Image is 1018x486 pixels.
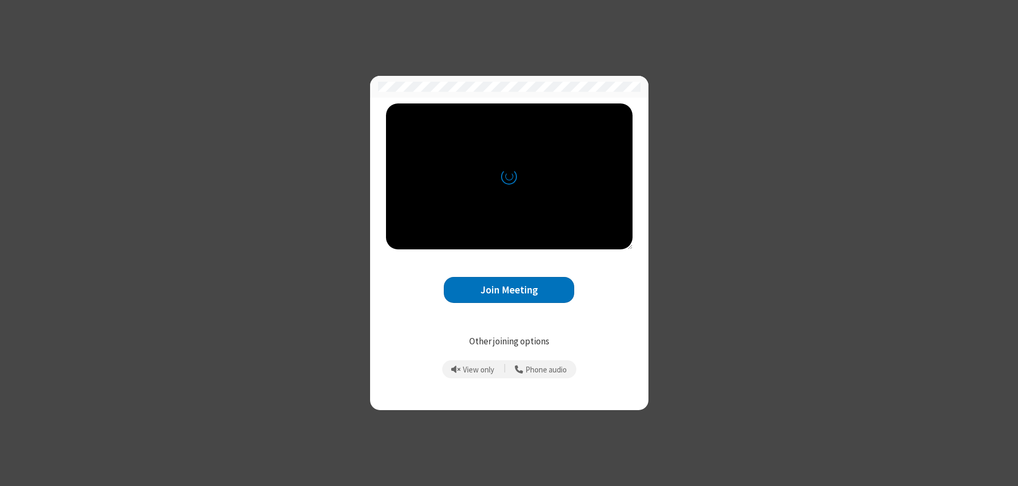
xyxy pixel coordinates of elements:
span: View only [463,366,494,375]
button: Use your phone for mic and speaker while you view the meeting on this device. [511,360,571,378]
p: Other joining options [386,335,633,349]
span: Phone audio [525,366,567,375]
button: Prevent echo when there is already an active mic and speaker in the room. [447,360,498,378]
span: | [504,362,506,377]
button: Join Meeting [444,277,574,303]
